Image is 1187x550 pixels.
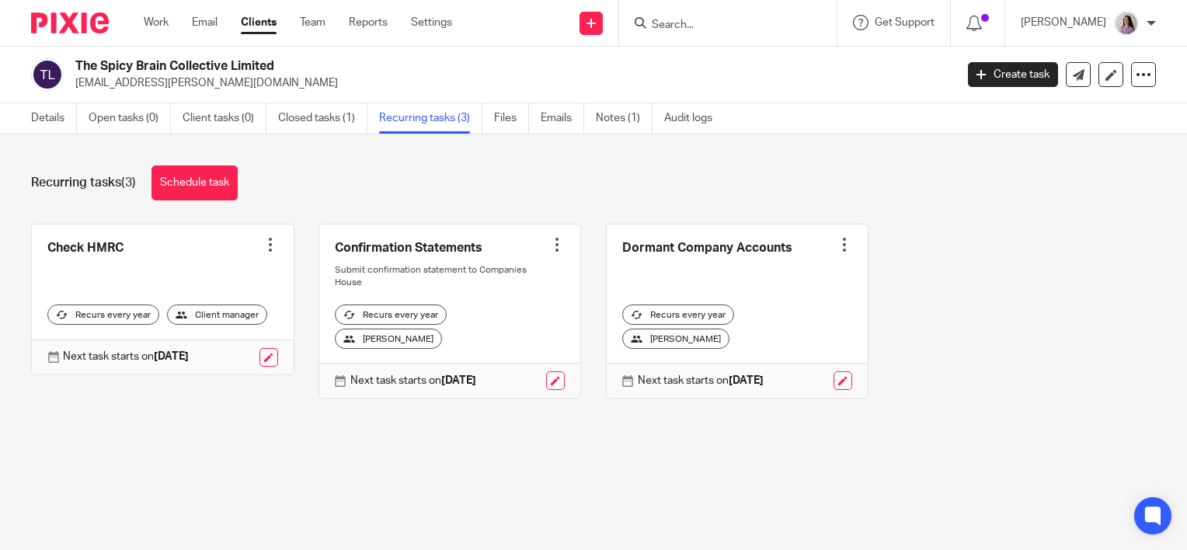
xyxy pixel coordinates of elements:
a: Notes (1) [596,103,653,134]
a: Open tasks (0) [89,103,171,134]
a: Details [31,103,77,134]
a: Reports [349,15,388,30]
img: Pixie [31,12,109,33]
div: Recurs every year [335,305,447,325]
a: Email [192,15,218,30]
p: [PERSON_NAME] [1021,15,1106,30]
img: Olivia.jpg [1114,11,1139,36]
strong: [DATE] [154,351,189,362]
a: Work [144,15,169,30]
h2: The Spicy Brain Collective Limited [75,58,771,75]
input: Search [650,19,790,33]
img: svg%3E [31,58,64,91]
span: Get Support [875,17,935,28]
p: Next task starts on [638,373,764,388]
p: [EMAIL_ADDRESS][PERSON_NAME][DOMAIN_NAME] [75,75,945,91]
a: Client tasks (0) [183,103,266,134]
span: (3) [121,176,136,189]
a: Recurring tasks (3) [379,103,482,134]
strong: [DATE] [729,375,764,386]
h1: Recurring tasks [31,175,136,191]
a: Clients [241,15,277,30]
a: Emails [541,103,584,134]
div: [PERSON_NAME] [622,329,729,349]
a: Audit logs [664,103,724,134]
p: Next task starts on [63,349,189,364]
div: Client manager [167,305,267,325]
div: Recurs every year [622,305,734,325]
a: Schedule task [151,165,238,200]
div: [PERSON_NAME] [335,329,442,349]
a: Files [494,103,529,134]
strong: [DATE] [441,375,476,386]
p: Next task starts on [350,373,476,388]
div: Recurs every year [47,305,159,325]
a: Settings [411,15,452,30]
a: Closed tasks (1) [278,103,367,134]
a: Create task [968,62,1058,87]
a: Team [300,15,325,30]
